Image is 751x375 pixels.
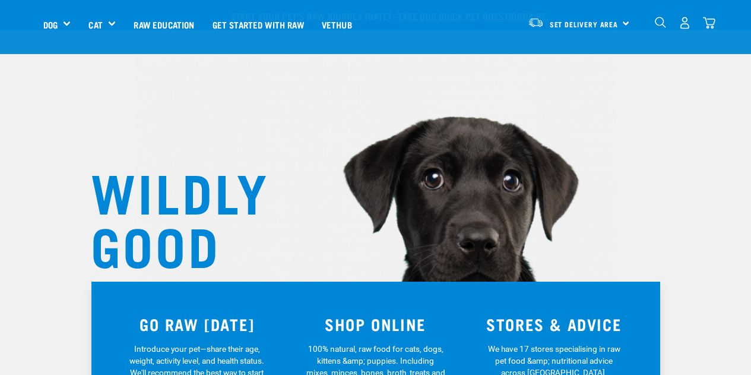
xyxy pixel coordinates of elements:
[703,17,715,29] img: home-icon@2x.png
[125,1,203,48] a: Raw Education
[204,1,313,48] a: Get started with Raw
[43,18,58,31] a: Dog
[91,163,328,324] h1: WILDLY GOOD NUTRITION
[88,18,102,31] a: Cat
[115,315,280,333] h3: GO RAW [DATE]
[679,17,691,29] img: user.png
[655,17,666,28] img: home-icon-1@2x.png
[550,22,619,26] span: Set Delivery Area
[313,1,361,48] a: Vethub
[528,17,544,28] img: van-moving.png
[472,315,636,333] h3: STORES & ADVICE
[293,315,458,333] h3: SHOP ONLINE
